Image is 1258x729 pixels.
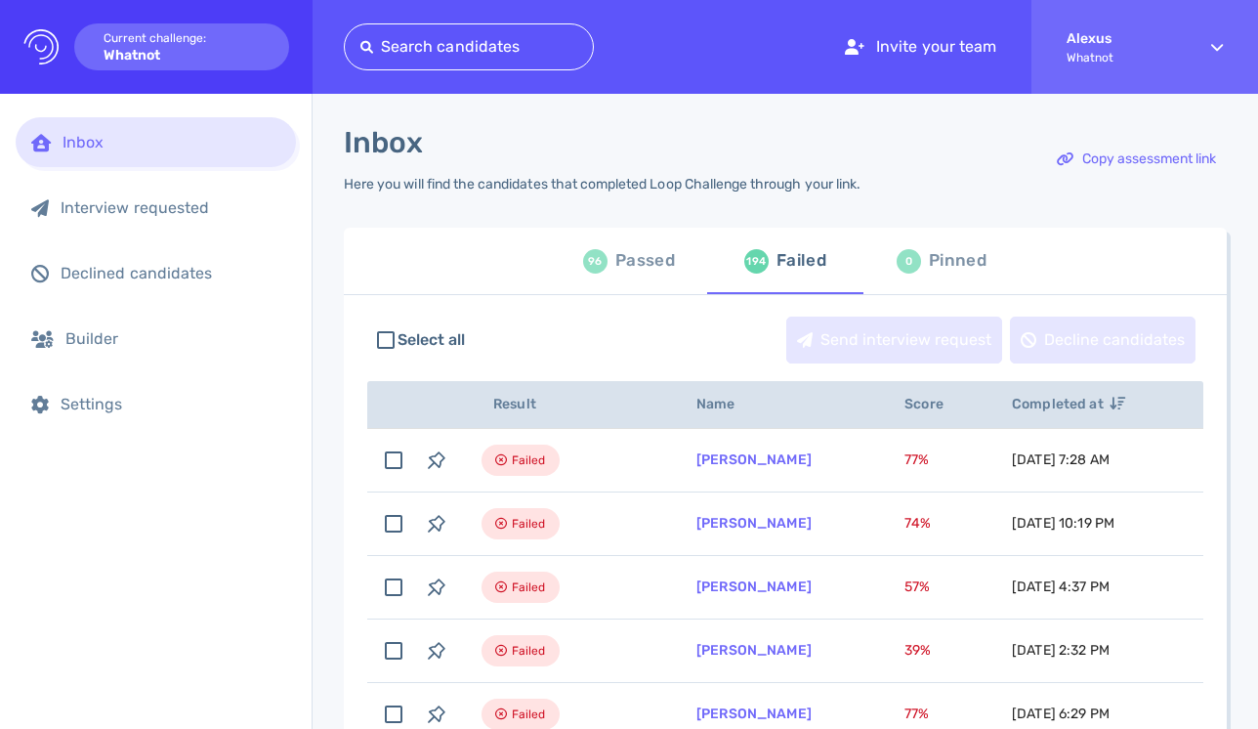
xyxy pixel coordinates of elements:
[61,198,280,217] div: Interview requested
[897,249,921,274] div: 0
[696,515,812,532] a: [PERSON_NAME]
[904,396,965,412] span: Score
[512,449,546,472] span: Failed
[1047,137,1226,182] div: Copy assessment link
[65,329,280,348] div: Builder
[1012,451,1110,468] span: [DATE] 7:28 AM
[1012,642,1110,659] span: [DATE] 2:32 PM
[786,317,1002,364] button: Send interview request
[696,579,812,595] a: [PERSON_NAME]
[776,246,826,276] div: Failed
[512,639,546,663] span: Failed
[1067,51,1176,64] span: Whatnot
[398,328,466,352] span: Select all
[904,579,930,595] span: 57 %
[1012,396,1125,412] span: Completed at
[615,246,675,276] div: Passed
[1012,515,1114,532] span: [DATE] 10:19 PM
[696,706,812,722] a: [PERSON_NAME]
[583,249,608,274] div: 96
[1012,706,1110,722] span: [DATE] 6:29 PM
[61,264,280,282] div: Declined candidates
[1012,579,1110,595] span: [DATE] 4:37 PM
[904,706,929,722] span: 77 %
[1010,317,1195,364] button: Decline candidates
[344,176,860,193] div: Here you will find the candidates that completed Loop Challenge through your link.
[929,246,986,276] div: Pinned
[1011,318,1195,363] div: Decline candidates
[787,318,1001,363] div: Send interview request
[63,133,280,151] div: Inbox
[696,642,812,659] a: [PERSON_NAME]
[744,249,769,274] div: 194
[904,515,931,532] span: 74 %
[696,396,757,412] span: Name
[512,512,546,536] span: Failed
[458,381,673,429] th: Result
[1046,136,1227,183] button: Copy assessment link
[512,703,546,726] span: Failed
[512,576,546,599] span: Failed
[344,125,423,160] h1: Inbox
[904,642,931,659] span: 39 %
[1067,30,1176,47] strong: Alexus
[696,451,812,468] a: [PERSON_NAME]
[61,395,280,413] div: Settings
[904,451,929,468] span: 77 %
